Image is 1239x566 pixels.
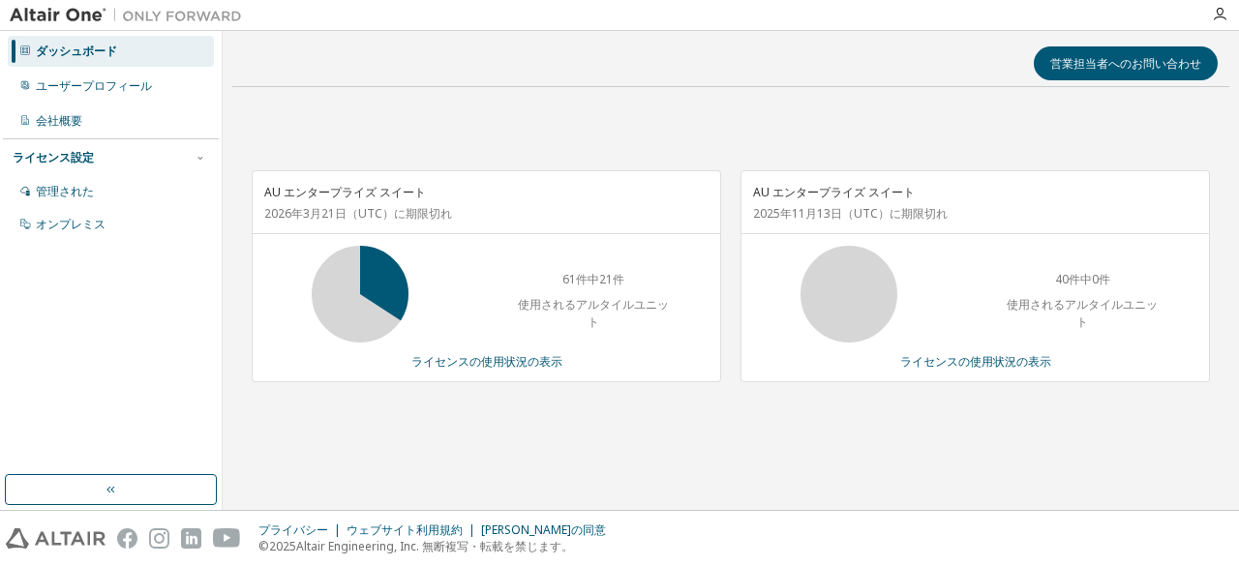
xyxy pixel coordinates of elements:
img: youtube.svg [213,528,241,549]
font: ライセンスの使用状況の表示 [900,353,1051,370]
font: 40件中0件 [1055,271,1110,287]
font: ライセンス設定 [13,149,94,165]
font: ウェブサイト利用規約 [347,521,463,538]
font: 2025年11月13日 [753,205,842,222]
img: linkedin.svg [181,528,201,549]
font: に期限切れ [890,205,948,222]
img: instagram.svg [149,528,169,549]
font: 使用されるアルタイルユニット [1007,296,1158,329]
button: 営業担当者へのお問い合わせ [1034,46,1218,80]
font: 61件中21件 [562,271,624,287]
font: オンプレミス [36,216,106,232]
font: 営業担当者へのお問い合わせ [1050,55,1201,72]
img: facebook.svg [117,528,137,549]
font: （UTC） [842,205,890,222]
img: アルタイルワン [10,6,252,25]
font: （UTC） [347,205,394,222]
font: 管理された [36,183,94,199]
font: に期限切れ [394,205,452,222]
font: ユーザープロフィール [36,77,152,94]
font: 使用されるアルタイルユニット [518,296,669,329]
font: 2026年3月21日 [264,205,347,222]
font: AU エンタープライズ スイート [753,184,915,200]
img: altair_logo.svg [6,528,106,549]
font: [PERSON_NAME]の同意 [481,521,606,538]
font: プライバシー [258,521,328,538]
font: © [258,538,269,554]
font: Altair Engineering, Inc. 無断複写・転載を禁じます。 [296,538,573,554]
font: 会社概要 [36,112,82,129]
font: ダッシュボード [36,43,117,59]
font: AU エンタープライズ スイート [264,184,426,200]
font: 2025 [269,538,296,554]
font: ライセンスの使用状況の表示 [411,353,562,370]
